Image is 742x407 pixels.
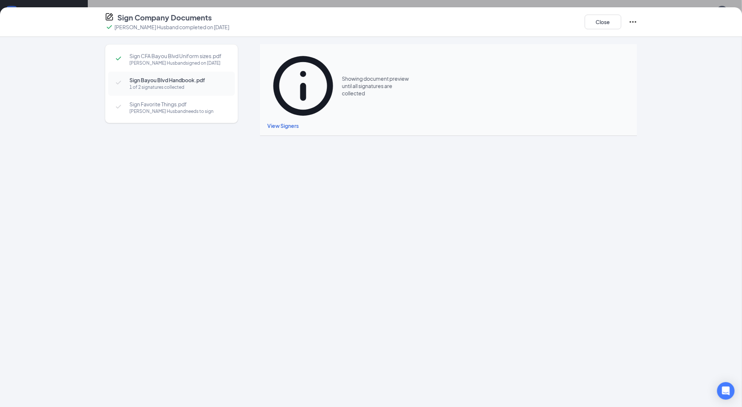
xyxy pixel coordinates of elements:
button: Close [585,15,621,29]
div: Open Intercom Messenger [717,382,735,400]
span: Sign Favorite Things.pdf [129,100,227,108]
svg: Checkmark [105,23,114,31]
span: Showing document preview until all signatures are collected [342,75,412,97]
span: View Signers [267,122,299,129]
p: [PERSON_NAME] Husband completed on [DATE] [114,23,229,31]
div: [PERSON_NAME] Husband signed on [DATE] [129,60,227,67]
svg: Ellipses [629,18,637,26]
div: [PERSON_NAME] Husband needs to sign [129,108,227,115]
h4: Sign Company Documents [117,12,212,23]
svg: Checkmark [114,78,123,87]
svg: Checkmark [114,102,123,111]
span: Sign CFA Bayou Blvd Uniform sizes.pdf [129,52,227,60]
svg: Checkmark [114,54,123,63]
svg: CompanyDocumentIcon [105,12,114,21]
div: 1 of 2 signatures collected [129,84,227,91]
span: Sign Bayou Blvd Handbook.pdf [129,76,227,84]
svg: Info [267,50,339,122]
